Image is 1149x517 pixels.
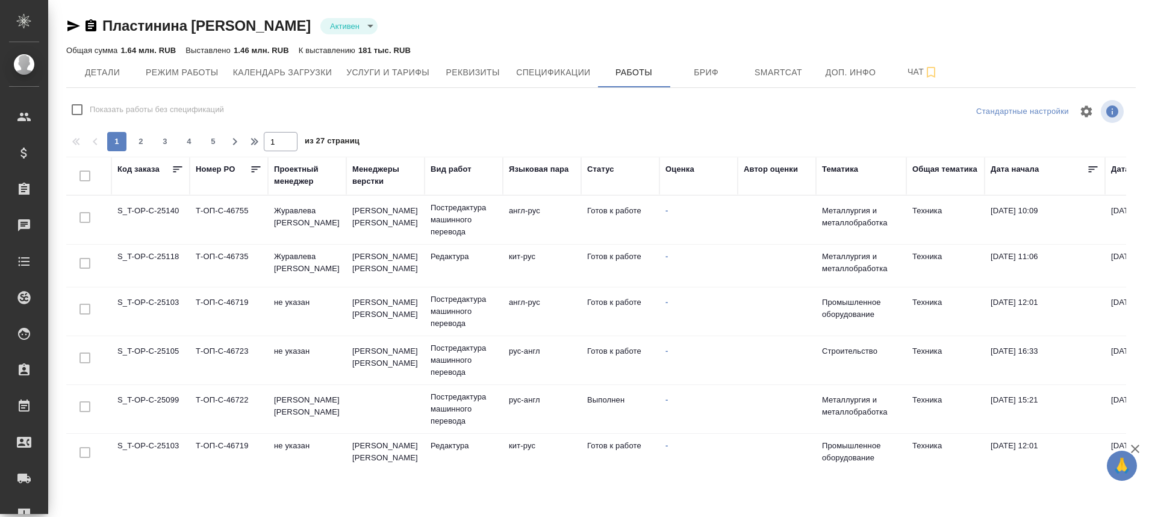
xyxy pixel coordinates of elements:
td: [PERSON_NAME] [PERSON_NAME] [346,199,425,241]
td: S_T-OP-C-25105 [111,339,190,381]
button: 🙏 [1107,451,1137,481]
p: Постредактура машинного перевода [431,202,497,238]
p: Выставлено [185,46,234,55]
a: - [665,441,668,450]
td: кит-рус [503,434,581,476]
td: Т-ОП-С-46719 [190,434,268,476]
a: - [665,206,668,215]
p: 1.64 млн. RUB [120,46,176,55]
td: Техника [906,339,985,381]
span: Чат [894,64,952,80]
div: Оценка [665,163,694,175]
div: Языковая пара [509,163,569,175]
td: S_T-OP-C-25103 [111,290,190,333]
td: [DATE] 16:33 [985,339,1105,381]
a: - [665,298,668,307]
td: Техника [906,199,985,241]
td: Журавлева [PERSON_NAME] [268,199,346,241]
p: Промышленное оборудование [822,296,900,321]
p: Постредактура машинного перевода [431,293,497,330]
div: Менеджеры верстки [352,163,419,187]
button: Скопировать ссылку [84,19,98,33]
td: Готов к работе [581,434,659,476]
span: Посмотреть информацию [1101,100,1126,123]
span: Детали [73,65,131,80]
td: кит-рус [503,245,581,287]
button: 4 [179,132,199,151]
span: 🙏 [1112,453,1132,478]
span: из 27 страниц [305,134,360,151]
td: Техника [906,290,985,333]
td: Т-ОП-С-46719 [190,290,268,333]
td: Журавлева [PERSON_NAME] [268,245,346,287]
span: Доп. инфо [822,65,880,80]
button: 5 [204,132,223,151]
a: Пластинина [PERSON_NAME] [102,17,311,34]
span: Услуги и тарифы [346,65,429,80]
td: [DATE] 10:09 [985,199,1105,241]
div: Номер PO [196,163,235,175]
td: [DATE] 15:21 [985,388,1105,430]
button: Активен [326,21,363,31]
td: [PERSON_NAME] [PERSON_NAME] [346,434,425,476]
td: Т-ОП-С-46735 [190,245,268,287]
td: англ-рус [503,199,581,241]
div: Статус [587,163,614,175]
p: 1.46 млн. RUB [234,46,289,55]
td: [PERSON_NAME] [PERSON_NAME] [346,245,425,287]
p: Металлургия и металлобработка [822,394,900,418]
td: S_T-OP-C-25140 [111,199,190,241]
td: Готов к работе [581,290,659,333]
td: рус-англ [503,339,581,381]
p: Металлургия и металлобработка [822,205,900,229]
span: 3 [155,136,175,148]
td: Выполнен [581,388,659,430]
p: Промышленное оборудование [822,440,900,464]
td: англ-рус [503,290,581,333]
td: не указан [268,290,346,333]
td: [DATE] 11:06 [985,245,1105,287]
td: рус-англ [503,388,581,430]
td: [DATE] 12:01 [985,434,1105,476]
span: 5 [204,136,223,148]
td: Готов к работе [581,245,659,287]
td: S_T-OP-C-25099 [111,388,190,430]
td: Техника [906,434,985,476]
span: Показать работы без спецификаций [90,104,224,116]
span: 2 [131,136,151,148]
td: [PERSON_NAME] [PERSON_NAME] [346,290,425,333]
div: Общая тематика [912,163,977,175]
span: Реквизиты [444,65,502,80]
span: Календарь загрузки [233,65,332,80]
td: Техника [906,245,985,287]
p: Металлургия и металлобработка [822,251,900,275]
p: Редактура [431,440,497,452]
td: [DATE] 12:01 [985,290,1105,333]
p: Строительство [822,345,900,357]
td: [PERSON_NAME] [PERSON_NAME] [346,339,425,381]
td: S_T-OP-C-25103 [111,434,190,476]
span: Настроить таблицу [1072,97,1101,126]
svg: Подписаться [924,65,938,80]
div: split button [973,102,1072,121]
td: не указан [268,339,346,381]
span: Режим работы [146,65,219,80]
a: - [665,346,668,356]
td: Т-ОП-С-46755 [190,199,268,241]
td: Готов к работе [581,199,659,241]
span: Бриф [677,65,735,80]
td: [PERSON_NAME] [PERSON_NAME] [268,388,346,430]
td: Техника [906,388,985,430]
p: 181 тыс. RUB [358,46,411,55]
button: 2 [131,132,151,151]
p: Редактура [431,251,497,263]
button: Скопировать ссылку для ЯМессенджера [66,19,81,33]
span: Спецификации [516,65,590,80]
td: Готов к работе [581,339,659,381]
span: Работы [605,65,663,80]
td: Т-ОП-С-46723 [190,339,268,381]
p: К выставлению [299,46,358,55]
a: - [665,252,668,261]
p: Постредактура машинного перевода [431,342,497,378]
span: Smartcat [750,65,808,80]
